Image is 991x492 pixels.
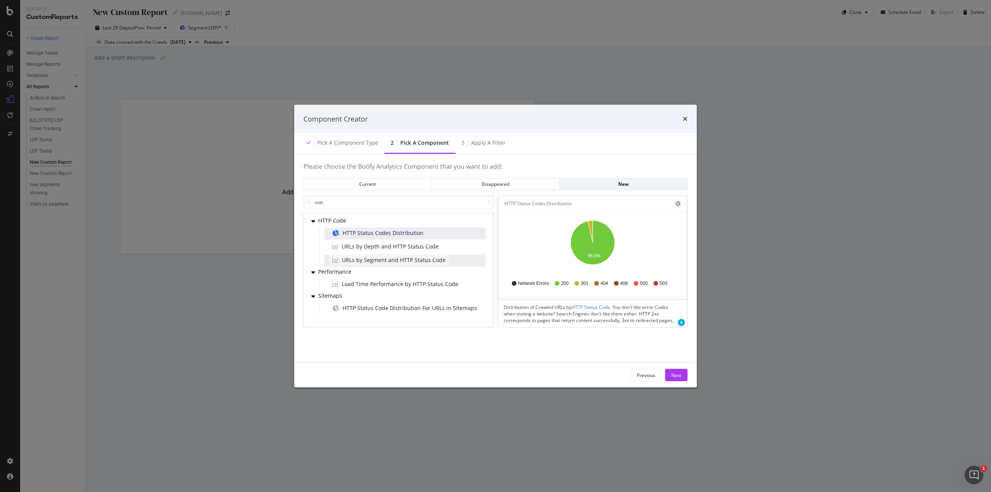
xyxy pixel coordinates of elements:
span: HTTP Status Codes Distribution [504,200,572,207]
span: HTTP Code [318,218,353,224]
span: HTTP Status Code Distribution For URLs in Sitemaps [343,304,477,312]
text: 96.5% [588,253,601,259]
div: 3 [461,139,465,147]
svg: A chart. [504,218,681,273]
div: times [683,114,688,124]
iframe: Intercom live chat [965,466,983,484]
div: gear [675,201,681,206]
div: Pick a Component [400,139,449,147]
button: Next [665,369,688,381]
input: Name of the Botify Component [303,195,494,209]
span: 503 [660,280,667,286]
div: Previous [637,372,655,378]
span: HTTP Status Codes Distribution [343,229,423,237]
span: URLs by Segment and HTTP Status Code [342,256,446,264]
button: New [560,178,688,190]
span: 1 [981,466,987,472]
span: 404 [600,280,608,286]
button: Current [303,178,432,190]
div: Disappeared [438,181,553,187]
div: Current [310,181,425,187]
span: 200 [561,280,569,286]
div: 2 [391,139,394,147]
div: Pick a Component type [317,139,378,147]
span: Sitemaps [318,293,353,299]
span: 500 [640,280,648,286]
div: modal [294,105,697,387]
span: URLs by Depth and HTTP Status Code [342,242,439,250]
div: Apply a Filter [471,139,506,147]
span: 408 [620,280,628,286]
div: Next [671,372,681,378]
button: Previous [630,369,662,381]
button: Disappeared [432,178,559,190]
h4: Please choose the Botify Analytics Component that you want to add: [303,163,688,178]
span: Load Time Performance by HTTP Status Code [342,280,458,288]
span: Network Errors [518,280,549,286]
span: 301 [581,280,588,286]
div: Component Creator [303,114,368,124]
div: New [566,181,681,187]
a: HTTP Status Code [571,304,610,310]
span: Performance [318,269,353,275]
div: Distribution of Crawled URLs by . You don't like error Codes when visiting a website? Search Engi... [498,300,676,324]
